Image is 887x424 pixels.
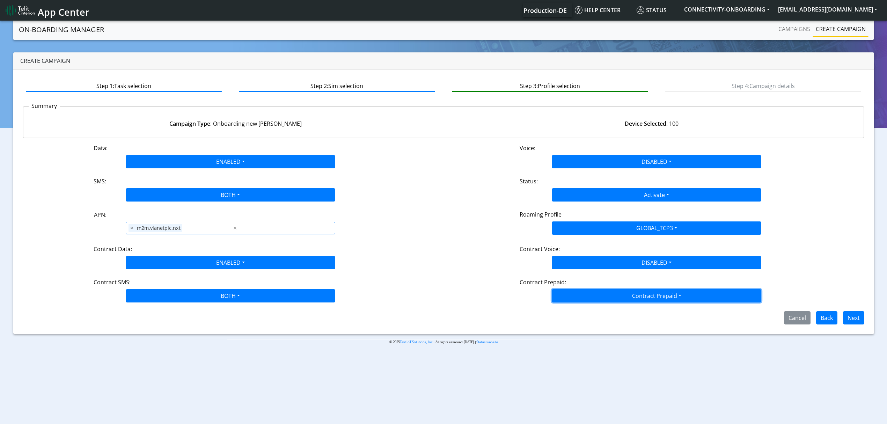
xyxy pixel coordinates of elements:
[520,144,535,152] label: Voice:
[552,188,761,202] button: Activate
[552,289,761,302] button: Contract Prepaid
[13,52,874,70] div: Create campaign
[552,221,761,235] button: GLOBAL_TCP3
[680,3,774,16] button: CONNECTIVITY-ONBOARDING
[6,5,35,16] img: logo-telit-cinterion-gw-new.png
[520,177,538,185] label: Status:
[232,224,238,232] span: Clear all
[572,3,634,17] a: Help center
[520,245,560,253] label: Contract Voice:
[6,3,88,18] a: App Center
[634,3,680,17] a: Status
[126,155,335,168] button: ENABLED
[126,256,335,269] button: ENABLED
[135,224,182,232] span: m2m.vianetplc.nxt
[575,6,621,14] span: Help center
[552,256,761,269] button: DISABLED
[625,120,666,127] strong: Device Selected
[38,6,89,19] span: App Center
[452,79,648,92] btn: Step 3: Profile selection
[94,278,131,286] label: Contract SMS:
[94,211,107,219] label: APN:
[29,102,60,110] p: Summary
[19,23,104,37] a: On-Boarding Manager
[523,3,566,17] a: Your current platform instance
[784,311,811,324] button: Cancel
[26,79,222,92] btn: Step 1: Task selection
[843,311,864,324] button: Next
[169,120,210,127] strong: Campaign Type
[776,22,813,36] a: Campaigns
[443,119,859,128] div: : 100
[476,340,498,344] a: Status website
[813,22,868,36] a: Create campaign
[400,340,434,344] a: Telit IoT Solutions, Inc.
[94,177,106,185] label: SMS:
[94,144,108,152] label: Data:
[520,210,562,219] label: Roaming Profile
[665,79,861,92] btn: Step 4: Campaign details
[575,6,582,14] img: knowledge.svg
[523,6,567,15] span: Production-DE
[552,155,761,168] button: DISABLED
[129,224,135,232] span: ×
[816,311,837,324] button: Back
[227,339,660,345] p: © 2025 . All rights reserved.[DATE] |
[520,278,566,286] label: Contract Prepaid:
[28,119,443,128] div: : Onboarding new [PERSON_NAME]
[239,79,435,92] btn: Step 2: Sim selection
[637,6,667,14] span: Status
[637,6,644,14] img: status.svg
[126,188,335,202] button: BOTH
[126,289,335,302] button: BOTH
[94,245,132,253] label: Contract Data:
[774,3,881,16] button: [EMAIL_ADDRESS][DOMAIN_NAME]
